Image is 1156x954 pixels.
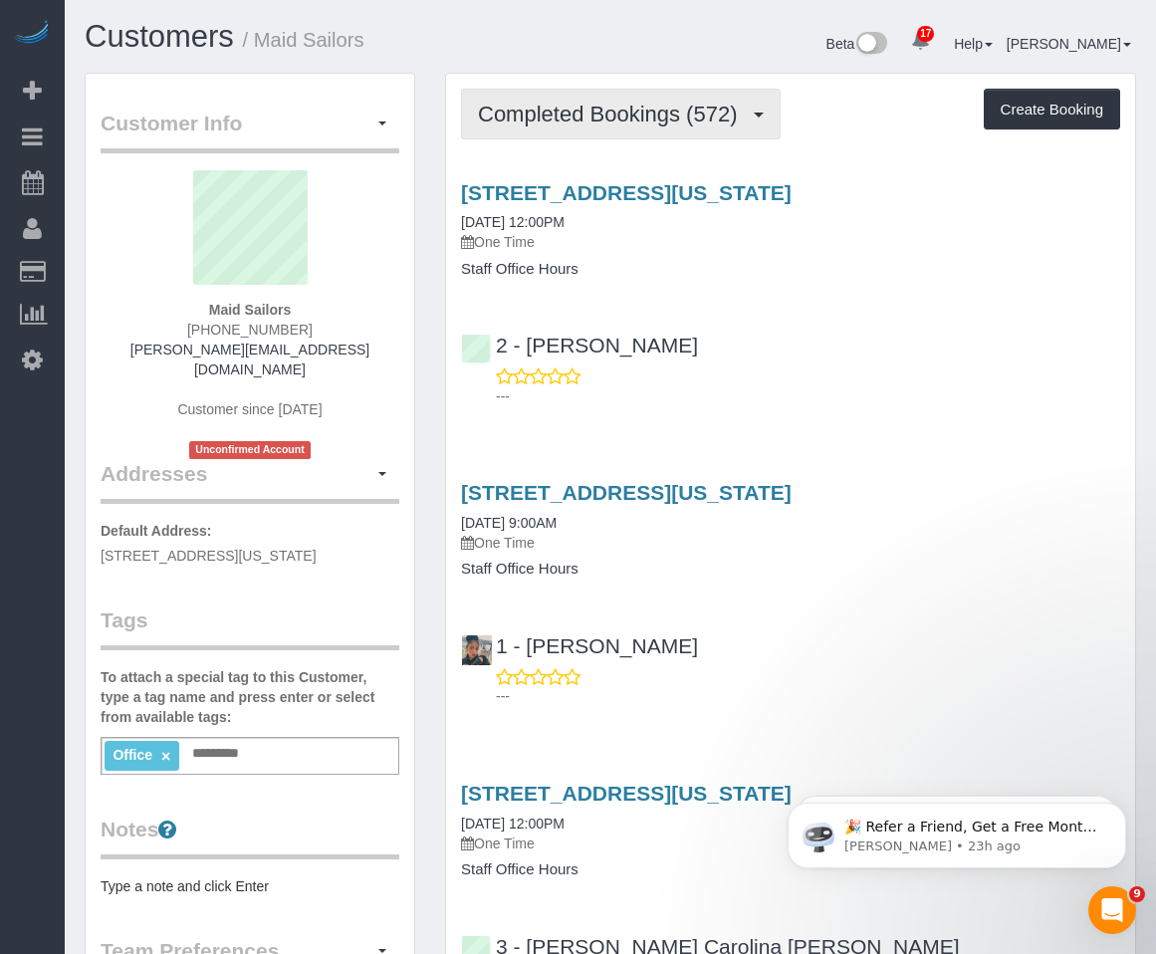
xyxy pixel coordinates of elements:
[758,761,1156,900] iframe: Intercom notifications message
[496,686,1120,706] p: ---
[478,102,747,126] span: Completed Bookings (572)
[901,20,940,64] a: 17
[101,521,212,541] label: Default Address:
[984,89,1120,130] button: Create Booking
[85,19,234,54] a: Customers
[1129,886,1145,902] span: 9
[917,26,934,42] span: 17
[462,635,492,665] img: 1 - Marlenyn Robles
[243,29,364,51] small: / Maid Sailors
[461,261,1120,278] h4: Staff Office Hours
[954,36,993,52] a: Help
[101,815,399,859] legend: Notes
[1007,36,1131,52] a: [PERSON_NAME]
[461,861,1120,878] h4: Staff Office Hours
[177,401,322,417] span: Customer since [DATE]
[461,232,1120,252] p: One Time
[1088,886,1136,934] iframe: Intercom live chat
[826,36,888,52] a: Beta
[461,515,557,531] a: [DATE] 9:00AM
[101,109,399,153] legend: Customer Info
[461,181,792,204] a: [STREET_ADDRESS][US_STATE]
[189,441,311,458] span: Unconfirmed Account
[101,667,399,727] label: To attach a special tag to this Customer, type a tag name and press enter or select from availabl...
[130,342,369,377] a: [PERSON_NAME][EMAIL_ADDRESS][DOMAIN_NAME]
[461,782,792,805] a: [STREET_ADDRESS][US_STATE]
[461,533,1120,553] p: One Time
[461,214,565,230] a: [DATE] 12:00PM
[209,302,291,318] strong: Maid Sailors
[161,748,170,765] a: ×
[101,876,399,896] pre: Type a note and click Enter
[461,561,1120,578] h4: Staff Office Hours
[461,334,698,357] a: 2 - [PERSON_NAME]
[187,322,313,338] span: [PHONE_NUMBER]
[854,32,887,58] img: New interface
[461,816,565,832] a: [DATE] 12:00PM
[461,481,792,504] a: [STREET_ADDRESS][US_STATE]
[113,747,152,763] span: Office
[461,89,781,139] button: Completed Bookings (572)
[496,386,1120,406] p: ---
[101,605,399,650] legend: Tags
[461,834,1120,853] p: One Time
[101,548,317,564] span: [STREET_ADDRESS][US_STATE]
[461,634,698,657] a: 1 - [PERSON_NAME]
[12,20,52,48] img: Automaid Logo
